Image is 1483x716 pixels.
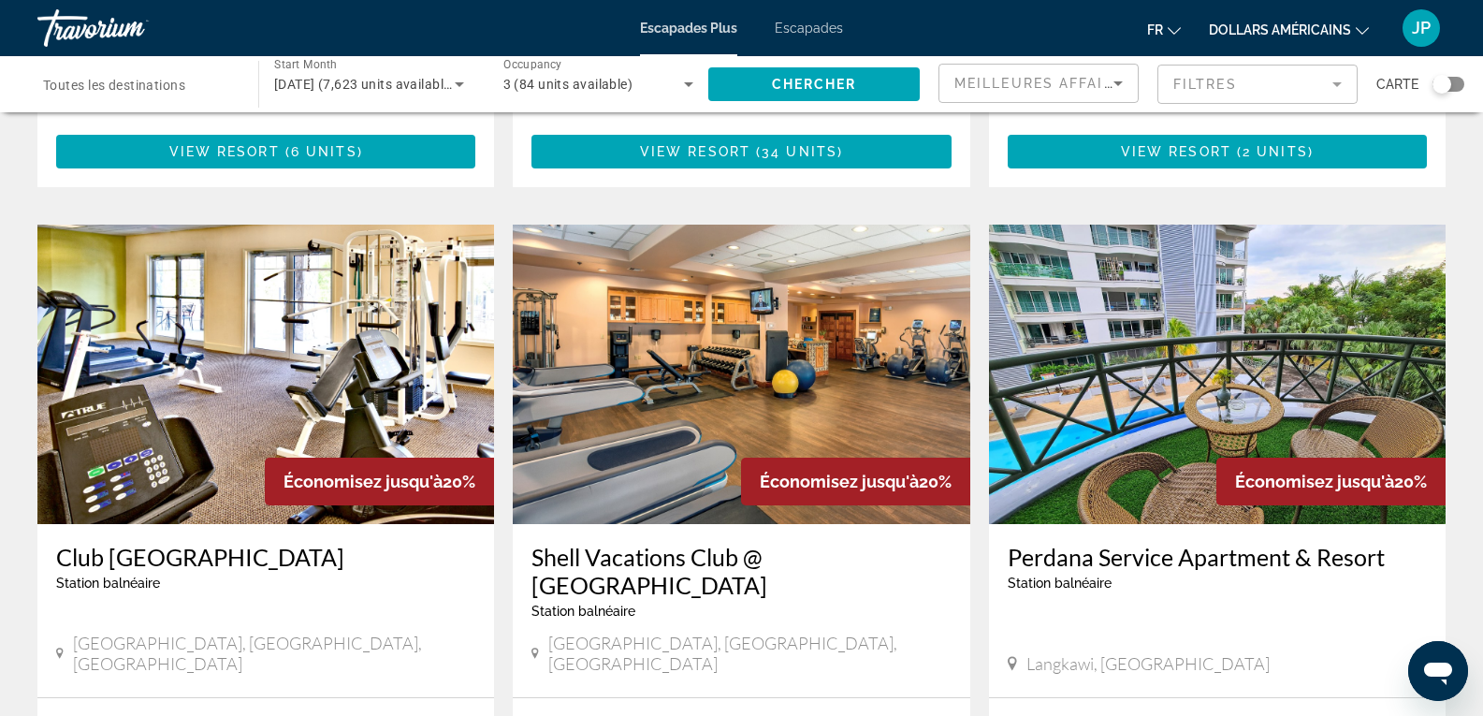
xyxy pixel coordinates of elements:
iframe: Bouton de lancement de la fenêtre de messagerie [1408,641,1468,701]
span: Toutes les destinations [43,78,185,93]
button: View Resort(34 units) [531,135,951,168]
span: ( ) [280,144,363,159]
span: Économisez jusqu'à [760,472,919,491]
span: 3 (84 units available) [503,77,633,92]
button: Menu utilisateur [1397,8,1446,48]
button: View Resort(6 units) [56,135,475,168]
span: Station balnéaire [531,604,635,619]
a: Escapades [775,21,843,36]
button: View Resort(2 units) [1008,135,1427,168]
span: Station balnéaire [56,576,160,591]
span: 6 units [291,144,357,159]
img: 5461O01X.jpg [989,225,1446,524]
span: Occupancy [503,58,562,71]
span: 34 units [762,144,837,159]
span: Meilleures affaires [954,76,1134,91]
a: Escapades Plus [640,21,737,36]
span: Langkawi, [GEOGRAPHIC_DATA] [1026,653,1270,674]
span: Carte [1376,71,1418,97]
span: Station balnéaire [1008,576,1112,591]
button: Changer de langue [1147,16,1181,43]
span: [DATE] (7,623 units available) [274,77,456,92]
div: 20% [1216,458,1446,505]
mat-select: Sort by [954,72,1123,95]
span: Économisez jusqu'à [1235,472,1394,491]
span: 2 units [1243,144,1308,159]
a: Club [GEOGRAPHIC_DATA] [56,543,475,571]
span: [GEOGRAPHIC_DATA], [GEOGRAPHIC_DATA], [GEOGRAPHIC_DATA] [73,633,476,674]
span: View Resort [169,144,280,159]
img: 5446O01X.jpg [513,225,969,524]
font: JP [1412,18,1431,37]
div: 20% [265,458,494,505]
font: dollars américains [1209,22,1351,37]
img: C490O01X.jpg [37,225,494,524]
span: Économisez jusqu'à [284,472,443,491]
span: View Resort [1121,144,1231,159]
span: Start Month [274,58,337,71]
span: [GEOGRAPHIC_DATA], [GEOGRAPHIC_DATA], [GEOGRAPHIC_DATA] [548,633,952,674]
span: View Resort [640,144,750,159]
div: 20% [741,458,970,505]
button: Changer de devise [1209,16,1369,43]
span: Chercher [772,77,857,92]
a: Perdana Service Apartment & Resort [1008,543,1427,571]
span: ( ) [1231,144,1314,159]
a: Travorium [37,4,225,52]
font: fr [1147,22,1163,37]
a: Shell Vacations Club @ [GEOGRAPHIC_DATA] [531,543,951,599]
button: Filter [1157,64,1358,105]
span: ( ) [750,144,843,159]
button: Chercher [708,67,920,101]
